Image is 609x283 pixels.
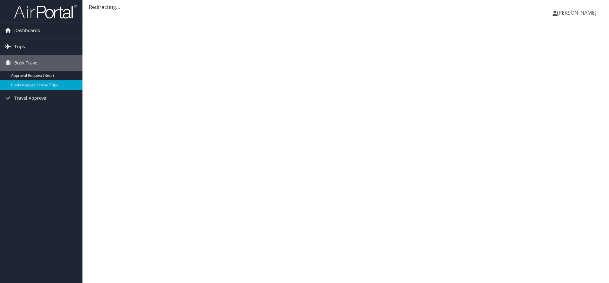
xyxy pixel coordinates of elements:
[553,3,603,22] a: [PERSON_NAME]
[14,23,40,38] span: Dashboards
[14,39,25,55] span: Trips
[557,9,596,16] span: [PERSON_NAME]
[14,4,77,19] img: airportal-logo.png
[14,55,39,71] span: Book Travel
[14,90,48,106] span: Travel Approval
[89,3,603,11] div: Redirecting...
